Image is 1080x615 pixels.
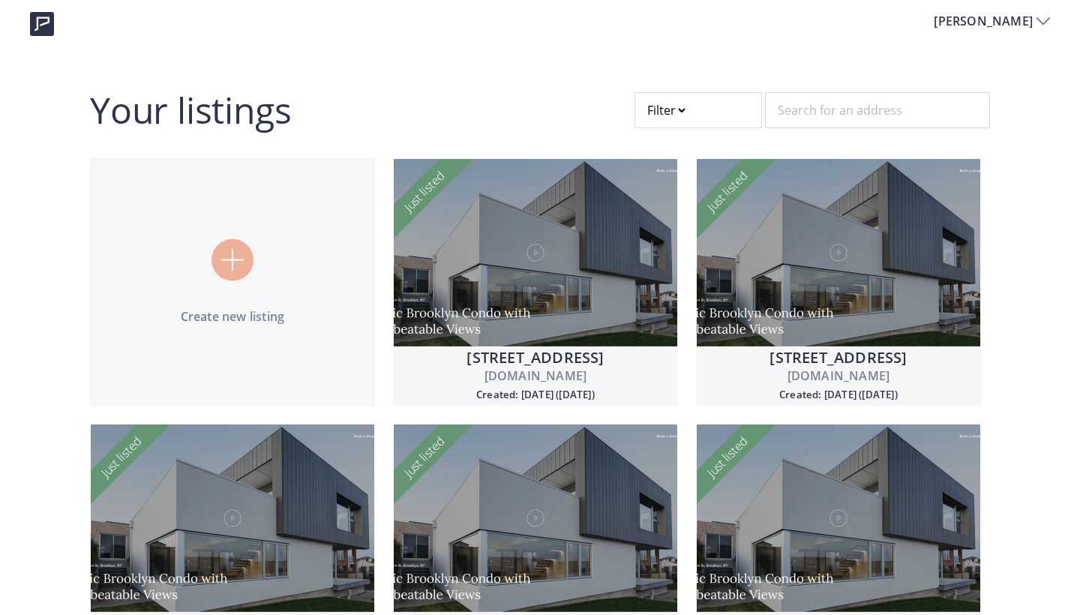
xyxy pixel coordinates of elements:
input: Search for an address [765,92,990,128]
a: Create new listing [90,158,375,406]
h2: Your listings [90,92,291,128]
p: Create new listing [91,307,374,325]
img: logo [30,12,54,36]
span: [PERSON_NAME] [934,12,1036,30]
